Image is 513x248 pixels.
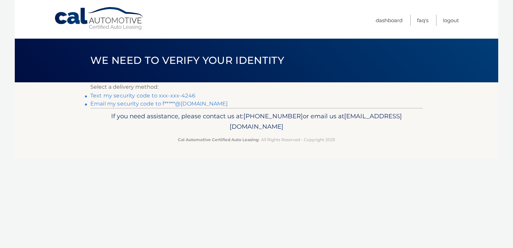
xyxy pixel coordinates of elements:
[95,136,418,143] p: - All Rights Reserved - Copyright 2025
[54,7,145,31] a: Cal Automotive
[95,111,418,132] p: If you need assistance, please contact us at: or email us at
[90,100,228,107] a: Email my security code to f*****@[DOMAIN_NAME]
[178,137,259,142] strong: Cal Automotive Certified Auto Leasing
[443,15,459,26] a: Logout
[243,112,303,120] span: [PHONE_NUMBER]
[90,54,284,67] span: We need to verify your identity
[90,82,423,92] p: Select a delivery method:
[90,92,195,99] a: Text my security code to xxx-xxx-4246
[376,15,403,26] a: Dashboard
[417,15,428,26] a: FAQ's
